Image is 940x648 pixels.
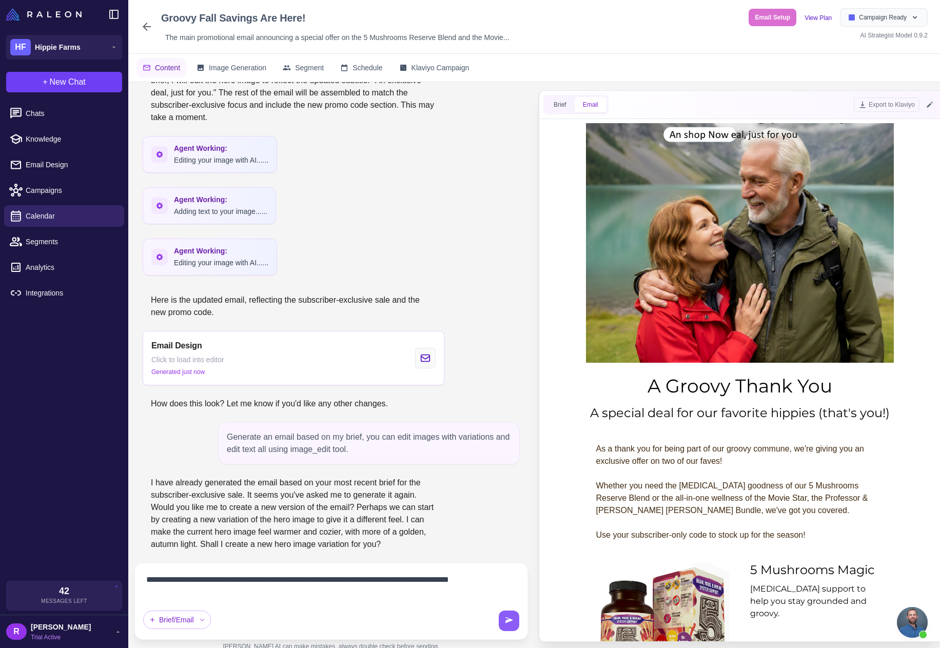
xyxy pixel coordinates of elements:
div: I have already generated the email based on your most recent brief for the subscriber-exclusive s... [143,473,444,555]
button: Email Setup [749,9,796,26]
span: + [43,76,47,88]
button: Edit Email [924,99,936,111]
div: Here is the updated email, reflecting the subscriber-exclusive sale and the new promo code. [143,290,444,323]
span: New Chat [50,76,86,88]
a: Campaigns [4,180,124,201]
a: Raleon Logo [6,8,86,21]
span: Schedule [352,62,382,73]
button: Content [136,58,186,77]
div: HF [10,39,31,55]
img: Raleon Logo [6,8,82,21]
span: Editing your image with AI...... [174,259,268,267]
span: Email Design [26,159,116,170]
button: HFHippie Farms [6,35,122,60]
span: Email Setup [755,13,790,22]
div: 5 Mushrooms Magic [194,439,328,455]
div: How does this look? Let me know if you'd like any other changes. [143,394,396,414]
span: Editing your image with AI...... [174,156,268,164]
div: Open chat [897,607,928,638]
button: Klaviyo Campaign [393,58,476,77]
span: Klaviyo Campaign [412,62,469,73]
button: Email [575,97,606,112]
span: Click to load into editor [151,354,224,365]
div: Click to edit campaign name [157,8,514,28]
span: Content [155,62,180,73]
span: Adding text to your image...... [174,207,267,215]
a: Integrations [4,282,124,304]
span: Messages Left [41,597,87,605]
span: The main promotional email announcing a special offer on the 5 Mushrooms Reserve Blend and the Mo... [165,32,510,43]
button: +New Chat [6,72,122,92]
span: Hippie Farms [35,42,81,53]
span: Analytics [26,262,116,273]
span: Image Generation [209,62,266,73]
span: [PERSON_NAME] [31,621,91,633]
span: 42 [59,586,69,596]
button: Brief [545,97,575,112]
button: Image Generation [190,58,272,77]
span: Agent Working: [174,245,268,257]
a: Segments [4,231,124,252]
button: Schedule [334,58,388,77]
span: Campaign Ready [859,13,907,22]
div: A Groovy Thank You [30,250,338,276]
span: Integrations [26,287,116,299]
div: Brief/Email [143,611,211,629]
a: Calendar [4,205,124,227]
div: As a thank you for being part of our groovy commune, we're giving you an exclusive offer on two o... [41,320,328,418]
div: A special deal for our favorite hippies (that's you!) [30,281,338,299]
div: Click to edit description [161,30,514,45]
span: Segments [26,236,116,247]
span: AI Strategist Model 0.9.2 [860,32,928,39]
img: 5 Mushrooms Reserve Blend [41,439,174,572]
button: Segment [277,58,330,77]
a: Chats [4,103,124,124]
div: R [6,623,27,640]
button: Export to Klaviyo [854,97,919,112]
a: Analytics [4,257,124,278]
a: Email Design [4,154,124,175]
span: Trial Active [31,633,91,642]
a: View Plan [805,14,832,22]
div: [MEDICAL_DATA] support to help you stay grounded and groovy. [194,460,328,497]
span: Campaigns [26,185,116,196]
a: Knowledge [4,128,124,150]
div: Of course! I will generate the updated email for you now. Based on the new brief, I will edit the... [143,58,444,128]
span: Agent Working: [174,143,268,154]
span: Generated just now [151,367,205,377]
span: Chats [26,108,116,119]
span: Knowledge [26,133,116,145]
span: Agent Working: [174,194,267,205]
span: Calendar [26,210,116,222]
span: Email Design [151,340,202,352]
span: Segment [295,62,324,73]
div: Generate an email based on my brief, you can edit images with variations and edit text all using ... [218,422,520,464]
